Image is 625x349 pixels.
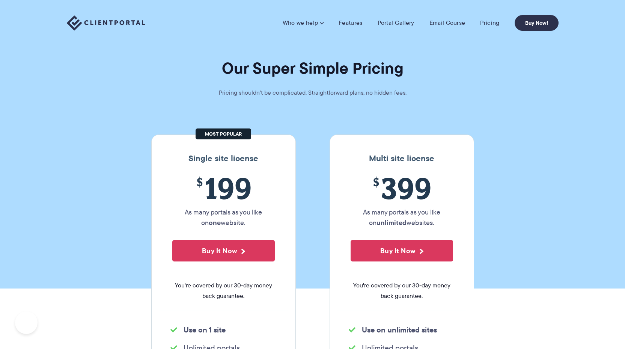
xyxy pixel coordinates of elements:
a: Buy Now! [515,15,559,31]
p: Pricing shouldn't be complicated. Straightforward plans, no hidden fees. [200,88,425,98]
a: Portal Gallery [378,19,414,27]
span: You're covered by our 30-day money back guarantee. [172,280,275,301]
span: 199 [172,171,275,205]
a: Pricing [480,19,499,27]
strong: unlimited [377,218,407,228]
a: Who we help [283,19,324,27]
h3: Multi site license [337,154,466,163]
p: As many portals as you like on websites. [351,207,453,228]
h3: Single site license [159,154,288,163]
button: Buy It Now [172,240,275,261]
a: Features [339,19,362,27]
span: 399 [351,171,453,205]
span: You're covered by our 30-day money back guarantee. [351,280,453,301]
iframe: Toggle Customer Support [15,311,38,334]
strong: one [209,218,221,228]
a: Email Course [429,19,465,27]
strong: Use on 1 site [184,324,226,335]
p: As many portals as you like on website. [172,207,275,228]
button: Buy It Now [351,240,453,261]
strong: Use on unlimited sites [362,324,437,335]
